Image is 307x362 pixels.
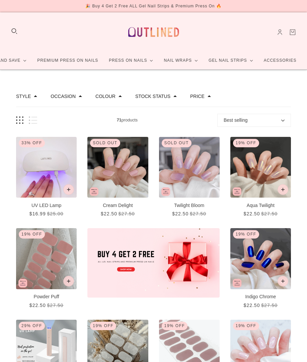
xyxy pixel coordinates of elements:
[29,211,46,216] span: $16.99
[19,230,45,239] div: 19% Off
[159,202,220,209] p: Twilight Bloom
[276,29,284,36] a: Account
[29,116,37,124] button: List view
[19,322,45,330] div: 29% Off
[47,303,64,308] span: $27.50
[233,322,259,330] div: 19% Off
[162,322,188,330] div: 19% Off
[162,139,191,147] div: Sold out
[124,18,183,46] a: Outlined
[117,118,122,122] b: 71
[261,303,278,308] span: $27.50
[32,52,103,69] a: Premium Press On Nails
[87,202,148,209] p: Cream Delight
[90,322,116,330] div: 19% Off
[119,211,135,216] span: $27.50
[47,211,64,216] span: $25.00
[203,52,258,69] a: Gel Nail Strips
[244,303,260,308] span: $22.50
[90,139,120,147] div: Sold out
[51,94,76,99] button: Filter by Occasion
[278,184,288,195] button: Add to cart
[11,28,18,35] button: Search
[16,293,77,300] p: Powder Puff
[233,230,259,239] div: 19% Off
[289,29,296,36] a: Cart
[63,184,74,195] button: Add to cart
[230,228,291,309] a: Indigo Chrome
[135,94,170,99] button: Filter by Stock status
[158,52,203,69] a: Nail Wraps
[230,202,291,209] p: Aqua Twilight
[103,52,158,69] a: Press On Nails
[95,94,116,99] button: Filter by Colour
[190,94,205,99] button: Filter by Price
[230,137,291,217] a: Aqua Twilight
[16,228,77,309] a: Powder Puff
[19,139,45,147] div: 33% Off
[87,137,148,217] a: Cream Delight
[16,202,77,209] p: UV LED Lamp
[230,293,291,300] p: Indigo Chrome
[16,94,31,99] button: Filter by Style
[261,211,278,216] span: $27.50
[63,276,74,287] button: Add to cart
[37,117,217,124] span: products
[16,137,77,217] a: UV LED Lamp
[16,116,23,124] button: Grid view
[172,211,188,216] span: $22.50
[233,139,259,147] div: 19% Off
[190,211,206,216] span: $27.50
[258,52,302,69] a: Accessories
[244,211,260,216] span: $22.50
[159,137,220,217] a: Twilight Bloom
[101,211,117,216] span: $22.50
[217,114,291,127] button: Best selling
[29,303,46,308] span: $22.50
[278,276,288,287] button: Add to cart
[85,3,222,10] div: 🎉 Buy 4 Get 2 Free ALL Gel Nail Strips & Premium Press On 🔥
